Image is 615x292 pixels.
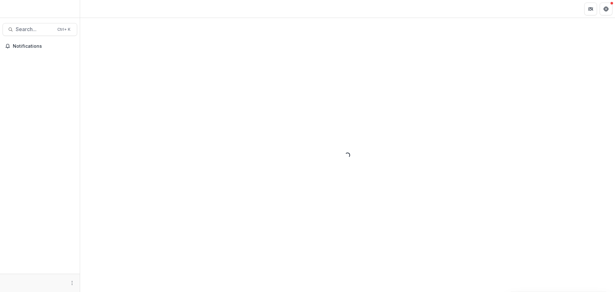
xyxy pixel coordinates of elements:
div: Ctrl + K [56,26,72,33]
button: More [68,279,76,287]
span: Notifications [13,44,75,49]
button: Search... [3,23,77,36]
button: Get Help [600,3,612,15]
button: Notifications [3,41,77,51]
span: Search... [16,26,53,32]
button: Partners [584,3,597,15]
